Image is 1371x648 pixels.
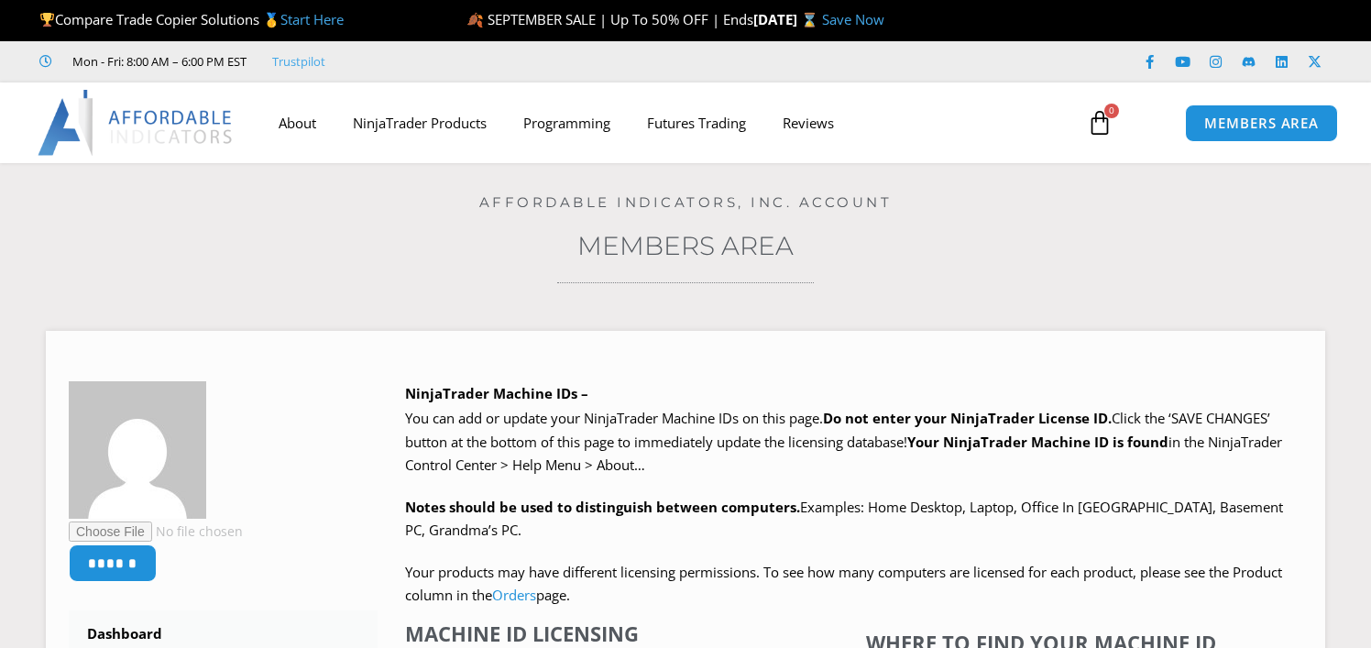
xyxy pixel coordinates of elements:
span: Compare Trade Copier Solutions 🥇 [39,10,344,28]
span: Your products may have different licensing permissions. To see how many computers are licensed fo... [405,563,1282,605]
a: Orders [492,586,536,604]
strong: Your NinjaTrader Machine ID is found [907,433,1168,451]
a: Start Here [280,10,344,28]
a: Members Area [577,230,794,261]
a: Affordable Indicators, Inc. Account [479,193,893,211]
a: MEMBERS AREA [1185,104,1338,142]
span: Examples: Home Desktop, Laptop, Office In [GEOGRAPHIC_DATA], Basement PC, Grandma’s PC. [405,498,1283,540]
h4: Machine ID Licensing [405,621,767,645]
span: You can add or update your NinjaTrader Machine IDs on this page. [405,409,823,427]
b: NinjaTrader Machine IDs – [405,384,588,402]
strong: Notes should be used to distinguish between computers. [405,498,800,516]
a: Trustpilot [272,50,325,72]
a: About [260,102,335,144]
img: LogoAI | Affordable Indicators – NinjaTrader [38,90,235,156]
a: 0 [1059,96,1140,149]
span: Click the ‘SAVE CHANGES’ button at the bottom of this page to immediately update the licensing da... [405,409,1282,474]
a: Futures Trading [629,102,764,144]
span: Mon - Fri: 8:00 AM – 6:00 PM EST [68,50,247,72]
img: 6136a1d24d6ab2ed00fd7d3d87c19346e039aa021a8b48b02bf04aa8d5decb0a [69,381,206,519]
span: 0 [1104,104,1119,118]
span: 🍂 SEPTEMBER SALE | Up To 50% OFF | Ends [466,10,753,28]
strong: [DATE] ⌛ [753,10,822,28]
a: Reviews [764,102,852,144]
b: Do not enter your NinjaTrader License ID. [823,409,1112,427]
nav: Menu [260,102,1069,144]
a: Programming [505,102,629,144]
a: Save Now [822,10,884,28]
img: 🏆 [40,13,54,27]
a: NinjaTrader Products [335,102,505,144]
span: MEMBERS AREA [1204,116,1319,130]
